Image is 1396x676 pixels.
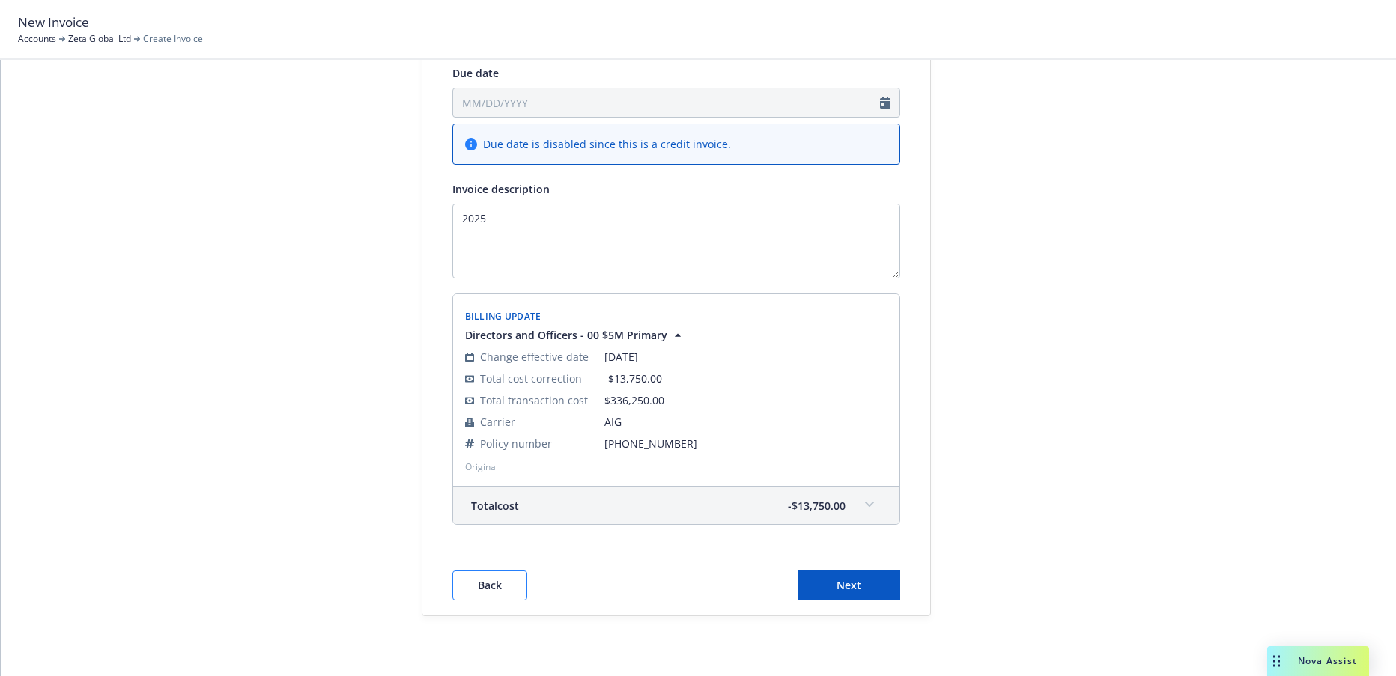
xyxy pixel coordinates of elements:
span: Change effective date [480,349,589,365]
span: Due date [452,66,499,80]
span: Create Invoice [143,32,203,46]
span: Directors and Officers - 00 $5M Primary [465,327,667,343]
button: Nova Assist [1267,646,1369,676]
button: Directors and Officers - 00 $5M Primary [465,327,685,343]
button: Back [452,570,527,600]
button: Next [798,570,900,600]
span: Invoice description [452,182,550,196]
span: -$13,750.00 [604,371,662,386]
span: [DATE] [604,349,887,365]
span: -$13,750.00 [788,498,846,514]
span: $336,250.00 [604,393,664,407]
span: Total transaction cost [480,392,588,408]
textarea: Enter invoice description here [452,204,900,278]
span: Original [465,460,887,474]
span: Carrier [480,414,515,430]
span: [PHONE_NUMBER] [604,436,887,451]
span: New Invoice [18,13,89,32]
span: Back [478,578,502,592]
span: Total cost [471,498,519,514]
div: Drag to move [1267,646,1286,676]
a: Accounts [18,32,56,46]
span: Due date is disabled since this is a credit invoice. [483,136,731,152]
span: Billing Update [465,310,541,323]
div: Totalcost-$13,750.00 [453,487,899,524]
span: Total cost correction [480,371,582,386]
span: Policy number [480,436,552,451]
span: AIG [604,414,887,430]
input: MM/DD/YYYY [452,88,900,118]
a: Zeta Global Ltd [68,32,131,46]
span: Nova Assist [1298,654,1357,667]
span: Next [837,578,861,592]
